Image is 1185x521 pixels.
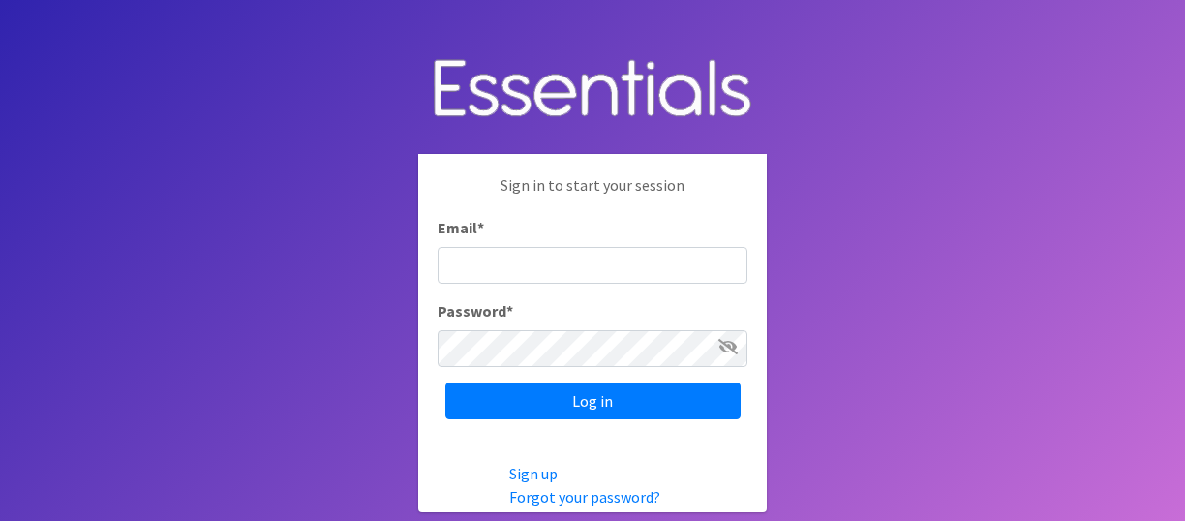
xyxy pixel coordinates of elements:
abbr: required [506,301,513,321]
label: Email [438,216,484,239]
label: Password [438,299,513,322]
img: Human Essentials [418,40,767,139]
input: Log in [445,383,741,419]
p: Sign in to start your session [438,173,747,216]
a: Sign up [509,464,558,483]
abbr: required [477,218,484,237]
a: Forgot your password? [509,487,660,506]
